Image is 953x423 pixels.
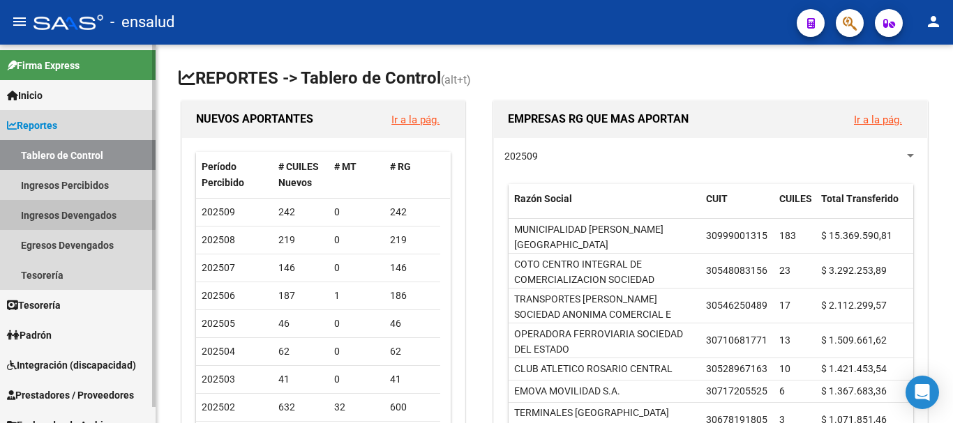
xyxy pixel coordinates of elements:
div: 46 [278,316,323,332]
div: 186 [390,288,435,304]
div: 62 [278,344,323,360]
div: 632 [278,399,323,415]
span: EMPRESAS RG QUE MAS APORTAN [508,112,689,125]
span: $ 1.421.453,54 [821,363,887,374]
div: COTO CENTRO INTEGRAL DE COMERCIALIZACION SOCIEDAD ANONIMA [514,256,695,304]
span: Firma Express [7,58,80,73]
span: 202508 [202,234,235,245]
div: 62 [390,344,435,360]
span: 13 [779,334,790,346]
span: $ 1.509.661,62 [821,334,887,346]
div: 242 [278,204,323,220]
span: 202506 [202,290,235,301]
span: Reportes [7,118,57,133]
datatable-header-cell: Total Transferido [816,184,913,230]
span: Integración (discapacidad) [7,357,136,373]
span: 202502 [202,401,235,413]
div: 0 [334,371,379,387]
mat-icon: menu [11,13,28,30]
span: 202503 [202,374,235,385]
div: CLUB ATLETICO ROSARIO CENTRAL [514,361,673,377]
div: EMOVA MOVILIDAD S.A. [514,383,620,399]
span: 202509 [504,151,538,162]
button: Ir a la pág. [843,107,913,132]
span: # CUILES Nuevos [278,161,319,188]
div: TRANSPORTES [PERSON_NAME] SOCIEDAD ANONIMA COMERCIAL E INDUSTRIAL [514,291,695,339]
span: # RG [390,161,411,172]
span: Prestadores / Proveedores [7,387,134,403]
button: Ir a la pág. [380,107,451,132]
span: 10 [779,363,790,374]
div: 600 [390,399,435,415]
mat-icon: person [925,13,942,30]
div: 219 [390,232,435,248]
span: 202509 [202,206,235,217]
a: Ir a la pág. [854,114,902,126]
datatable-header-cell: CUILES [774,184,816,230]
span: Padrón [7,328,52,343]
div: 30717205525 [706,383,767,399]
datatable-header-cell: Razón Social [509,184,700,230]
span: CUIT [706,193,728,204]
div: 146 [278,260,323,276]
span: 202507 [202,262,235,273]
div: 242 [390,204,435,220]
div: 219 [278,232,323,248]
div: 0 [334,232,379,248]
span: # MT [334,161,357,172]
div: 30710681771 [706,332,767,348]
div: 187 [278,288,323,304]
span: NUEVOS APORTANTES [196,112,313,125]
div: 30999001315 [706,228,767,244]
div: 30548083156 [706,263,767,279]
span: (alt+t) [441,73,471,86]
div: 0 [334,316,379,332]
div: 0 [334,260,379,276]
datatable-header-cell: # RG [384,152,440,198]
span: 23 [779,265,790,276]
div: 30546250489 [706,298,767,314]
div: Open Intercom Messenger [906,376,939,409]
div: MUNICIPALIDAD [PERSON_NAME][GEOGRAPHIC_DATA] [514,222,695,254]
datatable-header-cell: # CUILES Nuevos [273,152,329,198]
span: 6 [779,385,785,397]
span: 202505 [202,318,235,329]
span: - ensalud [110,7,174,38]
div: 30528967163 [706,361,767,377]
div: 0 [334,204,379,220]
span: $ 2.112.299,57 [821,300,887,311]
datatable-header-cell: CUIT [700,184,774,230]
div: 46 [390,316,435,332]
span: Tesorería [7,298,61,313]
span: Razón Social [514,193,572,204]
div: 32 [334,399,379,415]
div: 146 [390,260,435,276]
h1: REPORTES -> Tablero de Control [179,67,931,91]
span: $ 1.367.683,36 [821,385,887,397]
datatable-header-cell: # MT [329,152,384,198]
span: Período Percibido [202,161,244,188]
span: $ 15.369.590,81 [821,230,892,241]
span: Total Transferido [821,193,899,204]
span: Inicio [7,88,43,103]
div: 0 [334,344,379,360]
span: 183 [779,230,796,241]
a: Ir a la pág. [391,114,440,126]
span: 202504 [202,346,235,357]
div: OPERADORA FERROVIARIA SOCIEDAD DEL ESTADO [514,326,695,358]
span: 17 [779,300,790,311]
div: 41 [278,371,323,387]
datatable-header-cell: Período Percibido [196,152,273,198]
div: 1 [334,288,379,304]
div: 41 [390,371,435,387]
span: CUILES [779,193,812,204]
span: $ 3.292.253,89 [821,265,887,276]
